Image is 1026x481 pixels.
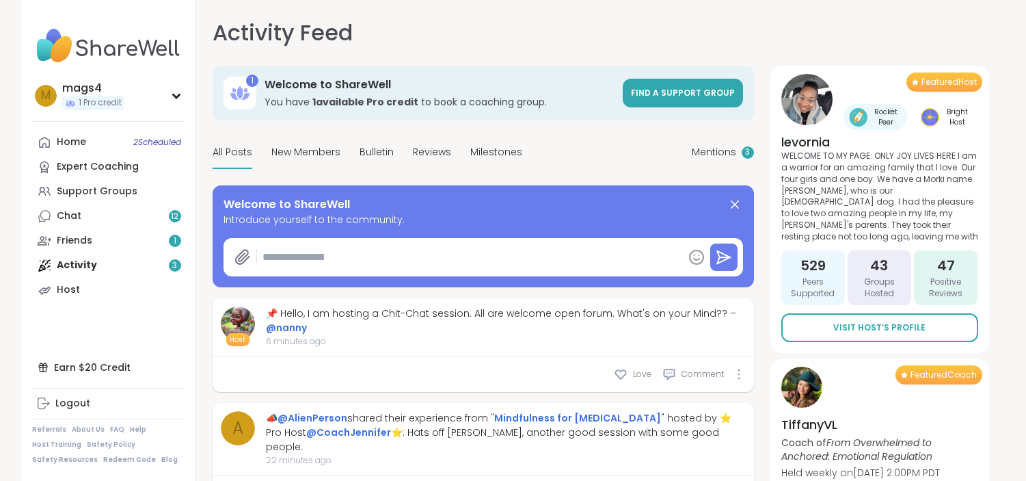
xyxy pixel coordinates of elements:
span: 47 [937,256,955,275]
a: Chat12 [32,204,185,229]
a: Referrals [32,425,66,434]
img: nanny [221,307,255,341]
span: A [232,416,243,441]
span: Love [633,368,651,380]
span: Positive Reviews [919,276,972,300]
a: A [221,411,255,445]
i: From Overwhelmed to Anchored: Emotional Regulation [781,436,932,463]
div: 📌 Hello, I am hosting a Chit-Chat session. All are welcome open forum. What's on your Mind?? – [266,307,746,335]
a: Visit Host’s Profile [781,313,978,342]
a: Safety Policy [87,440,135,450]
span: Visit Host’s Profile [833,322,926,334]
div: Friends [57,234,92,248]
span: Bulletin [360,145,394,159]
img: Rocket Peer [849,108,867,127]
span: 2 Scheduled [133,137,181,148]
div: 📣 shared their experience from " " hosted by ⭐ Pro Host ⭐: Hats off [PERSON_NAME], another good s... [266,411,746,454]
p: Coach of [781,436,978,463]
a: Find a support group [623,79,743,107]
img: levornia [781,74,833,125]
a: FAQ [110,425,124,434]
span: Featured Host [921,77,977,88]
a: Redeem Code [103,455,156,465]
span: 1 [174,235,176,247]
span: 3 [745,146,750,158]
span: New Members [271,145,340,159]
a: Host Training [32,440,81,450]
span: Milestones [470,145,522,159]
a: Safety Resources [32,455,98,465]
span: 6 minutes ago [266,335,746,348]
span: Bright Host [942,107,973,127]
p: Held weekly on [DATE] 2:00PM PDT [781,466,978,480]
span: All Posts [213,145,252,159]
img: Bright Host [921,108,939,127]
span: 12 [171,211,178,222]
div: 1 [246,75,258,87]
h4: levornia [781,133,978,151]
div: Home [57,135,86,149]
div: Host [57,283,80,297]
a: Blog [161,455,178,465]
a: Expert Coaching [32,155,185,179]
div: Logout [55,397,90,411]
span: Host [230,335,245,345]
a: @CoachJennifer [306,426,391,439]
span: Mentions [692,145,736,159]
a: @AlienPerson [278,411,347,425]
div: Expert Coaching [57,160,139,174]
h4: TiffanyVL [781,416,978,433]
span: 529 [800,256,826,275]
div: mags4 [62,81,124,96]
span: 22 minutes ago [266,454,746,467]
h3: Welcome to ShareWell [265,77,615,92]
span: Reviews [413,145,451,159]
h1: Activity Feed [213,16,353,49]
span: Peers Supported [787,276,839,300]
a: Support Groups [32,179,185,204]
img: ShareWell Nav Logo [32,22,185,70]
a: Mindfulness for [MEDICAL_DATA] [494,411,661,425]
span: m [41,87,51,105]
a: Friends1 [32,229,185,253]
span: Comment [681,368,724,380]
h3: You have to book a coaching group. [265,95,615,109]
a: Host [32,278,185,302]
p: WELCOME TO MY PAGE: ONLY JOY LIVES HERE I am a warrior for an amazing family that I love. Our fou... [781,151,978,242]
a: @nanny [266,321,307,335]
a: Help [130,425,146,434]
div: Support Groups [57,185,137,198]
span: 1 Pro credit [79,97,122,109]
img: TiffanyVL [781,367,822,408]
span: Rocket Peer [870,107,902,127]
div: Earn $20 Credit [32,355,185,380]
span: Welcome to ShareWell [224,196,350,213]
span: 43 [870,256,888,275]
span: Groups Hosted [853,276,906,300]
span: Find a support group [631,87,735,99]
span: Introduce yourself to the community. [224,213,743,227]
a: About Us [72,425,105,434]
a: Home2Scheduled [32,130,185,155]
span: Featured Coach [910,369,977,380]
div: Chat [57,209,81,223]
b: 1 available Pro credit [312,95,418,109]
a: Logout [32,391,185,416]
